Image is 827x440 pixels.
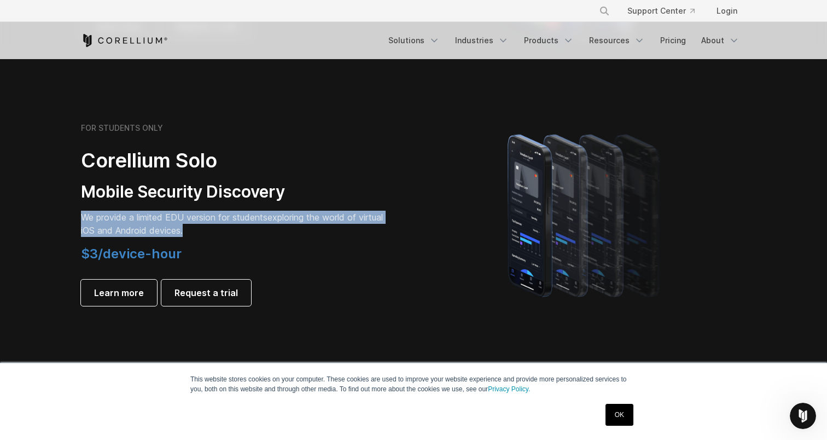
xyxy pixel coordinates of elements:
[654,31,692,50] a: Pricing
[486,119,685,310] img: A lineup of four iPhone models becoming more gradient and blurred
[190,374,637,394] p: This website stores cookies on your computer. These cookies are used to improve your website expe...
[161,280,251,306] a: Request a trial
[708,1,746,21] a: Login
[583,31,651,50] a: Resources
[595,1,614,21] button: Search
[81,211,387,237] p: exploring the world of virtual iOS and Android devices.
[449,31,515,50] a: Industries
[605,404,633,426] a: OK
[619,1,703,21] a: Support Center
[81,34,168,47] a: Corellium Home
[382,31,446,50] a: Solutions
[586,1,746,21] div: Navigation Menu
[174,286,238,299] span: Request a trial
[81,212,267,223] span: We provide a limited EDU version for students
[382,31,746,50] div: Navigation Menu
[81,123,163,133] h6: FOR STUDENTS ONLY
[517,31,580,50] a: Products
[790,403,816,429] iframe: Intercom live chat
[94,286,144,299] span: Learn more
[81,246,182,262] span: $3/device-hour
[81,280,157,306] a: Learn more
[81,148,387,173] h2: Corellium Solo
[488,385,530,393] a: Privacy Policy.
[695,31,746,50] a: About
[81,182,387,202] h3: Mobile Security Discovery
